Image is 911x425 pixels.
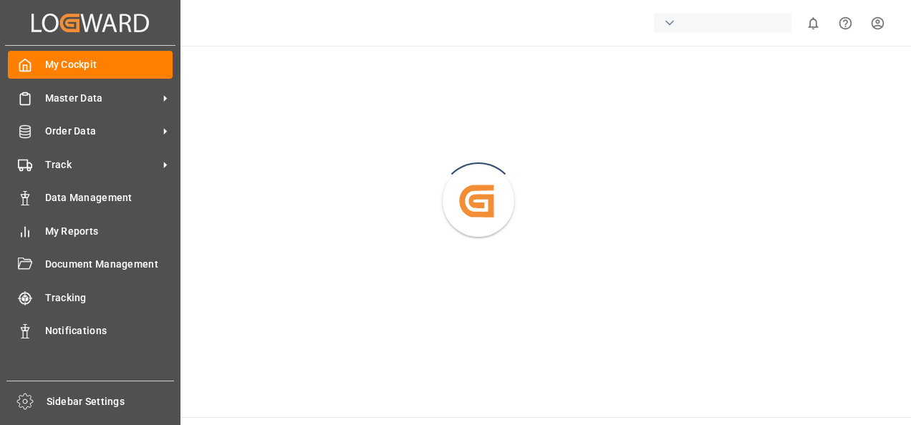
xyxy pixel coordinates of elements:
button: show 0 new notifications [797,7,829,39]
span: Tracking [45,290,173,306]
span: Notifications [45,323,173,338]
span: Data Management [45,190,173,205]
button: Help Center [829,7,862,39]
span: My Cockpit [45,57,173,72]
span: Document Management [45,257,173,272]
span: Track [45,157,158,172]
a: My Cockpit [8,51,173,79]
a: Document Management [8,250,173,278]
span: Sidebar Settings [47,394,175,409]
span: My Reports [45,224,173,239]
span: Order Data [45,124,158,139]
a: Tracking [8,283,173,311]
a: Data Management [8,184,173,212]
span: Master Data [45,91,158,106]
a: Notifications [8,317,173,345]
a: My Reports [8,217,173,245]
